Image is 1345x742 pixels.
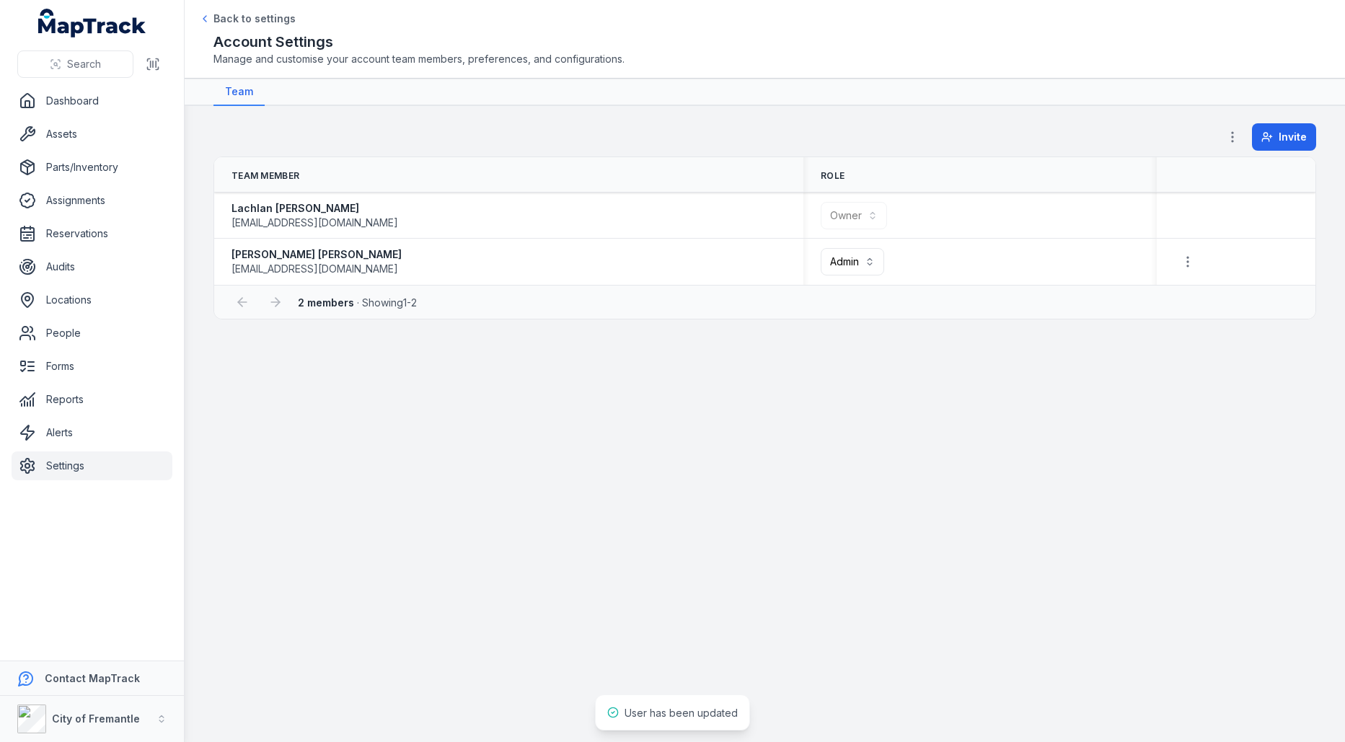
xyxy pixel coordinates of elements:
a: Forms [12,352,172,381]
button: Admin [821,248,884,275]
span: Manage and customise your account team members, preferences, and configurations. [213,52,1316,66]
strong: Lachlan [PERSON_NAME] [231,201,398,216]
a: Audits [12,252,172,281]
strong: Contact MapTrack [45,672,140,684]
button: Search [17,50,133,78]
h2: Account Settings [213,32,1316,52]
a: Parts/Inventory [12,153,172,182]
span: Invite [1279,130,1307,144]
a: Locations [12,286,172,314]
strong: City of Fremantle [52,712,140,725]
a: Assignments [12,186,172,215]
span: Search [67,57,101,71]
span: · Showing 1 - 2 [298,296,417,309]
a: Settings [12,451,172,480]
span: [EMAIL_ADDRESS][DOMAIN_NAME] [231,262,398,276]
a: Back to settings [199,12,296,26]
strong: 2 members [298,296,354,309]
button: Invite [1252,123,1316,151]
a: Reservations [12,219,172,248]
a: Reports [12,385,172,414]
span: User has been updated [625,707,738,719]
span: Team Member [231,170,299,182]
span: Role [821,170,845,182]
a: Assets [12,120,172,149]
a: People [12,319,172,348]
a: Dashboard [12,87,172,115]
span: [EMAIL_ADDRESS][DOMAIN_NAME] [231,216,398,230]
a: Team [213,79,265,106]
strong: [PERSON_NAME] [PERSON_NAME] [231,247,402,262]
a: Alerts [12,418,172,447]
a: MapTrack [38,9,146,37]
span: Back to settings [213,12,296,26]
